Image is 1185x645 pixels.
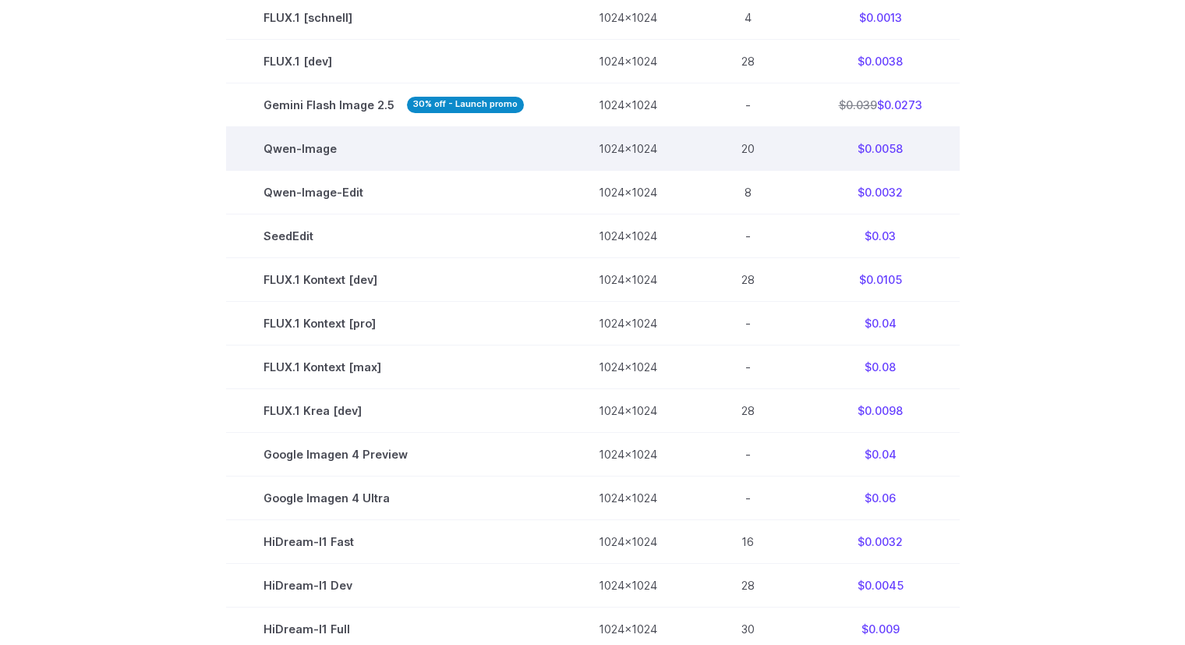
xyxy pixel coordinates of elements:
strong: 30% off - Launch promo [407,97,524,113]
span: Gemini Flash Image 2.5 [264,96,524,114]
td: 8 [695,170,801,214]
td: 1024x1024 [561,126,695,170]
td: - [695,433,801,477]
td: Google Imagen 4 Preview [226,433,561,477]
td: 1024x1024 [561,39,695,83]
td: $0.0105 [801,257,960,301]
td: $0.03 [801,214,960,257]
td: - [695,301,801,345]
td: $0.08 [801,345,960,388]
td: FLUX.1 Kontext [pro] [226,301,561,345]
td: 20 [695,126,801,170]
td: $0.0038 [801,39,960,83]
td: 28 [695,564,801,608]
td: 1024x1024 [561,388,695,432]
td: HiDream-I1 Dev [226,564,561,608]
td: 28 [695,257,801,301]
td: 1024x1024 [561,257,695,301]
td: $0.0273 [801,83,960,126]
td: SeedEdit [226,214,561,257]
td: $0.0032 [801,520,960,564]
td: Qwen-Image [226,126,561,170]
td: Qwen-Image-Edit [226,170,561,214]
td: - [695,477,801,520]
td: $0.06 [801,477,960,520]
td: 1024x1024 [561,83,695,126]
td: $0.04 [801,301,960,345]
td: 1024x1024 [561,564,695,608]
td: FLUX.1 Krea [dev] [226,388,561,432]
td: FLUX.1 [dev] [226,39,561,83]
td: Google Imagen 4 Ultra [226,477,561,520]
td: 1024x1024 [561,433,695,477]
td: FLUX.1 Kontext [dev] [226,257,561,301]
td: 1024x1024 [561,301,695,345]
td: 1024x1024 [561,520,695,564]
td: - [695,214,801,257]
td: $0.0032 [801,170,960,214]
td: 28 [695,39,801,83]
s: $0.039 [839,98,877,112]
td: 28 [695,388,801,432]
td: $0.0045 [801,564,960,608]
td: $0.04 [801,433,960,477]
td: FLUX.1 Kontext [max] [226,345,561,388]
td: HiDream-I1 Fast [226,520,561,564]
td: 1024x1024 [561,345,695,388]
td: - [695,345,801,388]
td: 16 [695,520,801,564]
td: $0.0098 [801,388,960,432]
td: 1024x1024 [561,214,695,257]
td: 1024x1024 [561,477,695,520]
td: 1024x1024 [561,170,695,214]
td: $0.0058 [801,126,960,170]
td: - [695,83,801,126]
